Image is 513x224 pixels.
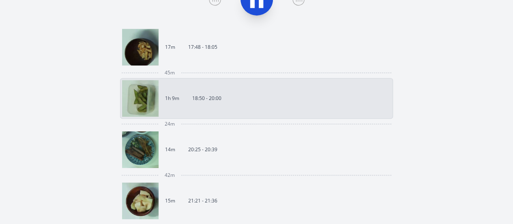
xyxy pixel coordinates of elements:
[122,183,159,219] img: 250812122208_thumb.jpeg
[188,198,217,204] p: 21:21 - 21:36
[165,70,175,76] span: 45m
[165,44,175,50] p: 17m
[165,95,179,102] p: 1h 9m
[188,146,217,153] p: 20:25 - 20:39
[165,146,175,153] p: 14m
[165,198,175,204] p: 15m
[192,95,221,102] p: 18:50 - 20:00
[188,44,217,50] p: 17:48 - 18:05
[122,80,159,117] img: 250812095138_thumb.jpeg
[122,29,159,65] img: 250812084859_thumb.jpeg
[165,172,175,178] span: 42m
[165,121,175,127] span: 24m
[122,131,159,168] img: 250812112545_thumb.jpeg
